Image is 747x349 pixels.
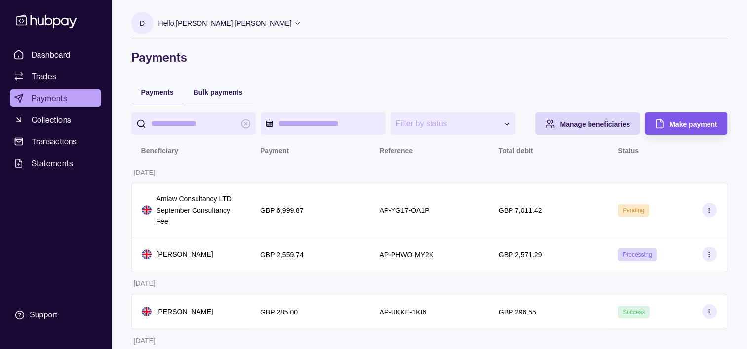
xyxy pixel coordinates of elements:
span: Statements [32,157,73,169]
span: Pending [623,207,644,214]
a: Transactions [10,133,101,150]
p: GBP 285.00 [260,308,298,316]
p: GBP 296.55 [499,308,536,316]
p: Beneficiary [141,147,178,155]
p: Hello, [PERSON_NAME] [PERSON_NAME] [158,18,292,29]
a: Trades [10,68,101,85]
p: Amlaw Consultancy LTD [157,193,240,204]
img: gb [142,205,152,215]
p: [PERSON_NAME] [157,249,213,260]
p: [DATE] [134,169,156,176]
a: Collections [10,111,101,129]
a: Dashboard [10,46,101,64]
span: Dashboard [32,49,71,61]
span: Processing [623,251,652,258]
p: AP-YG17-OA1P [379,207,429,214]
p: [DATE] [134,279,156,287]
input: search [151,112,236,135]
p: Total debit [499,147,533,155]
p: GBP 6,999.87 [260,207,304,214]
span: Bulk payments [194,88,243,96]
span: Success [623,309,645,315]
p: GBP 7,011.42 [499,207,542,214]
span: Payments [141,88,174,96]
div: Support [30,310,57,320]
button: Manage beneficiaries [535,112,640,135]
a: Payments [10,89,101,107]
p: September Consultancy Fee [157,205,240,227]
span: Manage beneficiaries [560,120,630,128]
p: [PERSON_NAME] [157,306,213,317]
button: Make payment [645,112,727,135]
p: GBP 2,559.74 [260,251,304,259]
span: Trades [32,70,56,82]
span: Collections [32,114,71,126]
p: AP-UKKE-1KI6 [379,308,426,316]
a: Statements [10,154,101,172]
p: AP-PHWO-MY2K [379,251,433,259]
img: gb [142,307,152,316]
span: Make payment [669,120,717,128]
a: Support [10,305,101,325]
p: Payment [260,147,289,155]
span: Payments [32,92,67,104]
p: Status [618,147,639,155]
p: Reference [379,147,413,155]
img: gb [142,249,152,259]
p: [DATE] [134,337,156,345]
span: Transactions [32,136,77,147]
p: GBP 2,571.29 [499,251,542,259]
h1: Payments [131,49,727,65]
p: D [140,18,145,29]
